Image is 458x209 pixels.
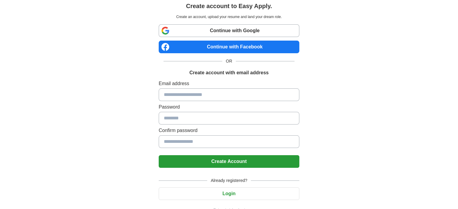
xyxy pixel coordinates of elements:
button: Login [159,187,299,200]
a: Continue with Facebook [159,41,299,53]
a: Login [159,191,299,196]
a: Continue with Google [159,24,299,37]
span: Already registered? [207,177,251,184]
h1: Create account to Easy Apply. [186,2,272,11]
label: Email address [159,80,299,87]
span: OR [222,58,236,64]
label: Password [159,103,299,111]
p: Create an account, upload your resume and land your dream role. [160,14,298,20]
button: Create Account [159,155,299,168]
label: Confirm password [159,127,299,134]
h1: Create account with email address [189,69,269,76]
